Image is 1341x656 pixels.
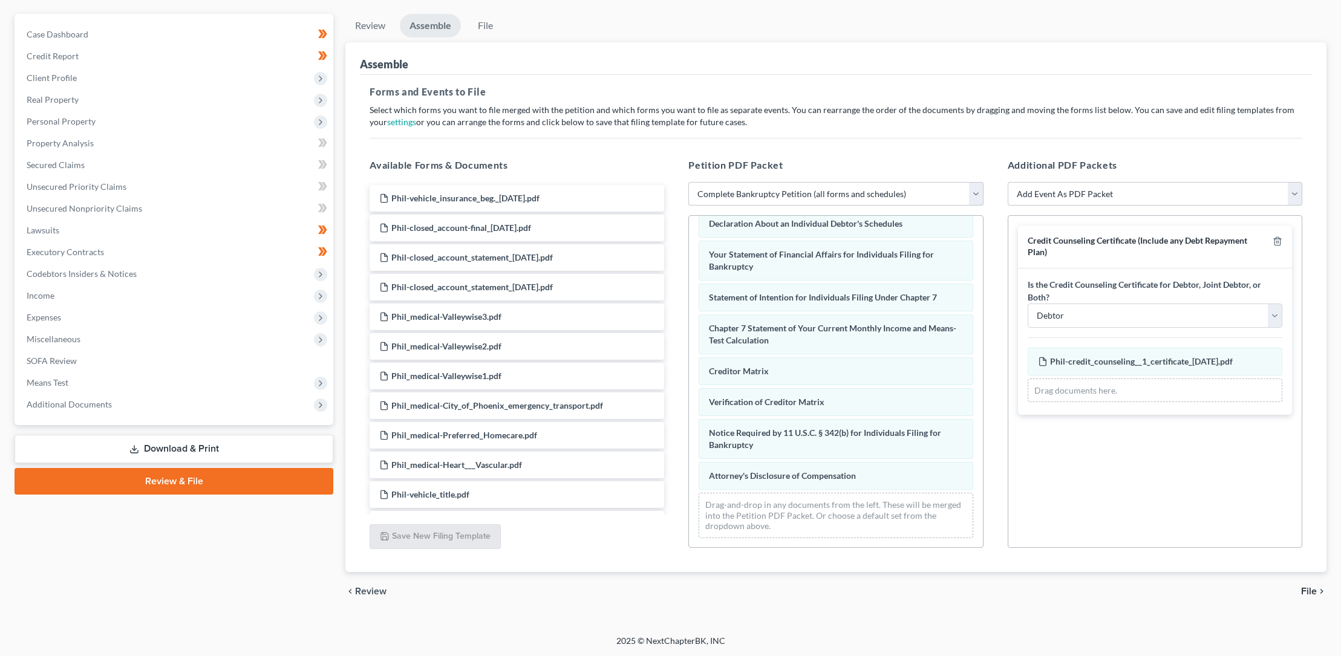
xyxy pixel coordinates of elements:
a: Download & Print [15,435,333,463]
span: Statement of Intention for Individuals Filing Under Chapter 7 [709,292,937,302]
button: chevron_left Review [345,586,399,596]
h5: Forms and Events to File [370,85,1302,99]
a: settings [387,117,416,127]
label: Is the Credit Counseling Certificate for Debtor, Joint Debtor, or Both? [1028,278,1282,304]
span: Property Analysis [27,138,94,148]
span: Phil-closed_account-final_[DATE].pdf [391,222,531,233]
p: Select which forms you want to file merged with the petition and which forms you want to file as ... [370,104,1302,128]
span: Declaration About an Individual Debtor's Schedules [709,218,902,229]
div: Drag documents here. [1028,378,1282,403]
span: Petition PDF Packet [688,159,783,170]
span: Case Dashboard [27,29,88,39]
span: Codebtors Insiders & Notices [27,268,137,279]
span: Personal Property [27,116,96,126]
span: Verification of Creditor Matrix [709,397,824,407]
i: chevron_right [1317,586,1326,596]
span: Phil-credit_counseling__1_certificate_[DATE].pdf [1050,356,1233,366]
span: Means Test [27,377,68,388]
span: Additional Documents [27,399,112,409]
a: Lawsuits [17,219,333,241]
span: Phil-vehicle_title.pdf [391,489,469,499]
span: Review [355,586,387,596]
i: chevron_left [345,586,355,596]
span: Creditor Matrix [709,366,769,376]
span: Phil-closed_account_statement_[DATE].pdf [391,282,553,292]
span: Client Profile [27,73,77,83]
span: Attorney's Disclosure of Compensation [709,470,856,481]
a: Unsecured Priority Claims [17,176,333,198]
span: Unsecured Nonpriority Claims [27,203,142,213]
span: Unsecured Priority Claims [27,181,126,192]
span: Phil_medical-Heart___Vascular.pdf [391,460,522,470]
a: Assemble [400,14,461,37]
h5: Available Forms & Documents [370,158,664,172]
a: Property Analysis [17,132,333,154]
a: Credit Report [17,45,333,67]
span: Real Property [27,94,79,105]
span: Your Statement of Financial Affairs for Individuals Filing for Bankruptcy [709,249,934,271]
span: Phil-vehicle_insurance_beg._[DATE].pdf [391,193,540,203]
span: Credit Report [27,51,79,61]
span: Executory Contracts [27,247,104,257]
span: Lawsuits [27,225,59,235]
span: Phil_medical-City_of_Phoenix_emergency_transport.pdf [391,400,603,411]
a: File [466,14,504,37]
span: Phil_medical-Valleywise2.pdf [391,341,501,351]
span: Credit Counseling Certificate (Include any Debt Repayment Plan) [1028,235,1247,257]
a: Review [345,14,395,37]
span: Expenses [27,312,61,322]
a: Review & File [15,468,333,495]
div: Drag-and-drop in any documents from the left. These will be merged into the Petition PDF Packet. ... [699,493,973,538]
h5: Additional PDF Packets [1008,158,1302,172]
span: Notice Required by 11 U.S.C. § 342(b) for Individuals Filing for Bankruptcy [709,427,941,450]
span: Phil_medical-Preferred_Homecare.pdf [391,430,537,440]
a: Unsecured Nonpriority Claims [17,198,333,219]
span: Phil_medical-Valleywise3.pdf [391,311,501,322]
button: Save New Filing Template [370,524,501,550]
span: Chapter 7 Statement of Your Current Monthly Income and Means-Test Calculation [709,323,956,345]
span: Secured Claims [27,160,85,170]
span: SOFA Review [27,356,77,366]
span: Phil-closed_account_statement_[DATE].pdf [391,252,553,262]
a: Case Dashboard [17,24,333,45]
span: File [1301,586,1317,596]
span: Miscellaneous [27,334,80,344]
a: Secured Claims [17,154,333,176]
span: Phil_medical-Valleywise1.pdf [391,371,501,381]
div: Assemble [360,57,408,71]
span: Income [27,290,54,300]
a: SOFA Review [17,350,333,372]
a: Executory Contracts [17,241,333,263]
